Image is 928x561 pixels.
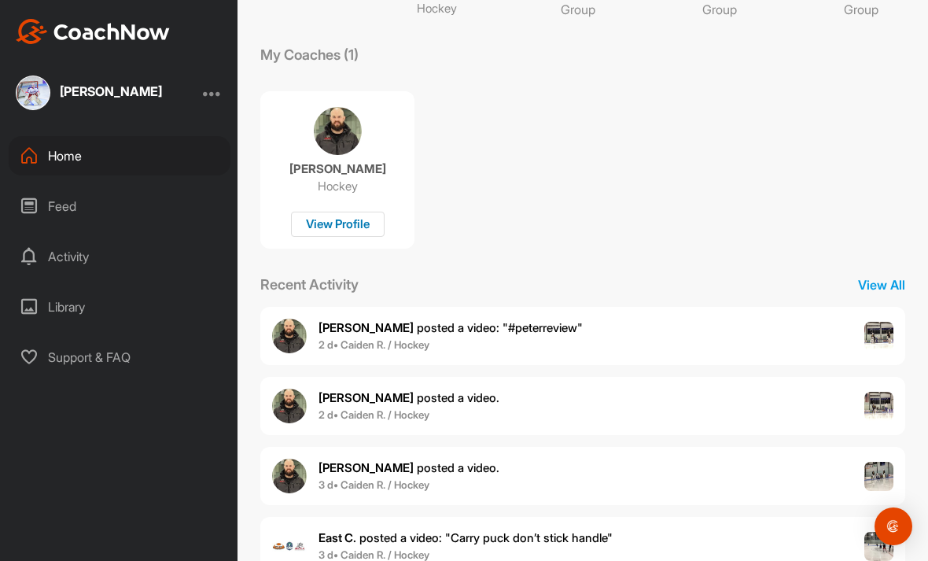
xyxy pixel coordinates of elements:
span: posted a video : " Carry puck don’t stick handle " [319,530,613,545]
div: View Profile [291,212,385,238]
span: posted a video . [319,460,499,475]
b: 2 d • Caiden R. / Hockey [319,338,429,351]
div: Home [9,136,230,175]
div: Library [9,287,230,327]
img: post image [864,462,894,492]
div: [PERSON_NAME] [60,85,162,98]
b: 3 d • Caiden R. / Hockey [319,478,429,491]
p: My Coaches (1) [260,44,359,65]
div: Open Intercom Messenger [875,507,912,545]
b: 3 d • Caiden R. / Hockey [319,548,429,561]
div: Feed [9,186,230,226]
p: View All [858,275,905,294]
b: [PERSON_NAME] [319,320,414,335]
p: Hockey [318,179,358,194]
p: Recent Activity [260,274,359,295]
p: [PERSON_NAME] [289,161,386,177]
div: Activity [9,237,230,276]
b: 2 d • Caiden R. / Hockey [319,408,429,421]
img: coach avatar [314,107,362,155]
div: Support & FAQ [9,338,230,377]
span: posted a video : " #peterreview " [319,320,583,335]
img: CoachNow [16,19,170,44]
img: post image [864,322,894,352]
img: square_288489b595e98d9c637cb8e4d660d73b.jpg [16,76,50,110]
img: user avatar [272,459,307,493]
b: [PERSON_NAME] [319,460,414,475]
span: posted a video . [319,390,499,405]
b: [PERSON_NAME] [319,390,414,405]
img: post image [864,392,894,422]
b: East C. [319,530,356,545]
img: user avatar [272,389,307,423]
img: user avatar [272,319,307,353]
